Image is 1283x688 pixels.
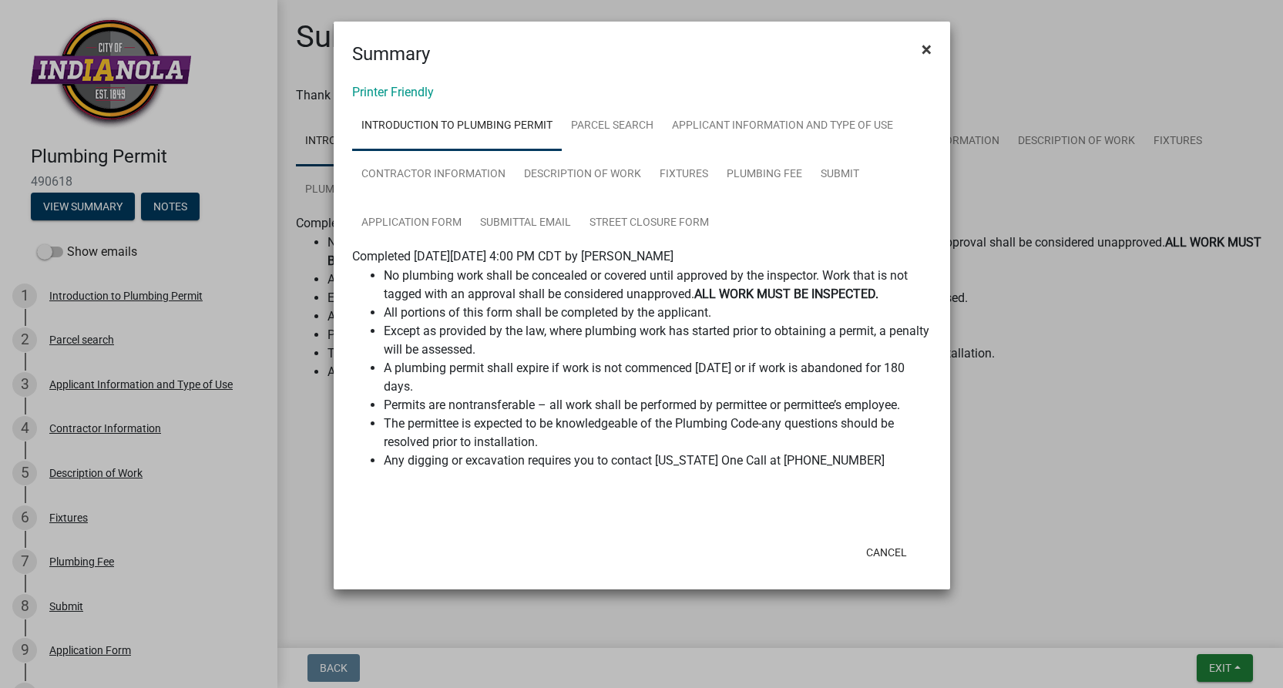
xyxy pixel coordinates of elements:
a: Plumbing Fee [717,150,811,200]
a: Street Closure Form [580,199,718,248]
a: Parcel search [562,102,663,151]
a: Contractor Information [352,150,515,200]
li: Except as provided by the law, where plumbing work has started prior to obtaining a permit, a pen... [384,322,931,359]
a: Description of Work [515,150,650,200]
button: Cancel [854,539,919,566]
li: A plumbing permit shall expire if work is not commenced [DATE] or if work is abandoned for 180 days. [384,359,931,396]
h4: Summary [352,40,430,68]
span: Completed [DATE][DATE] 4:00 PM CDT by [PERSON_NAME] [352,249,673,263]
li: All portions of this form shall be completed by the applicant. [384,304,931,322]
a: Printer Friendly [352,85,434,99]
a: Introduction to Plumbing Permit [352,102,562,151]
a: Applicant Information and Type of Use [663,102,902,151]
strong: ALL WORK MUST BE INSPECTED. [694,287,878,301]
li: Permits are nontransferable – all work shall be performed by permittee or permittee’s employee. [384,396,931,414]
a: Application Form [352,199,471,248]
li: The permittee is expected to be knowledgeable of the Plumbing Code-any questions should be resolv... [384,414,931,451]
li: No plumbing work shall be concealed or covered until approved by the inspector. Work that is not ... [384,267,931,304]
span: × [922,39,932,60]
a: Fixtures [650,150,717,200]
li: Any digging or excavation requires you to contact [US_STATE] One Call at [PHONE_NUMBER] [384,451,931,470]
button: Close [909,28,944,71]
a: Submittal Email [471,199,580,248]
a: Submit [811,150,868,200]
